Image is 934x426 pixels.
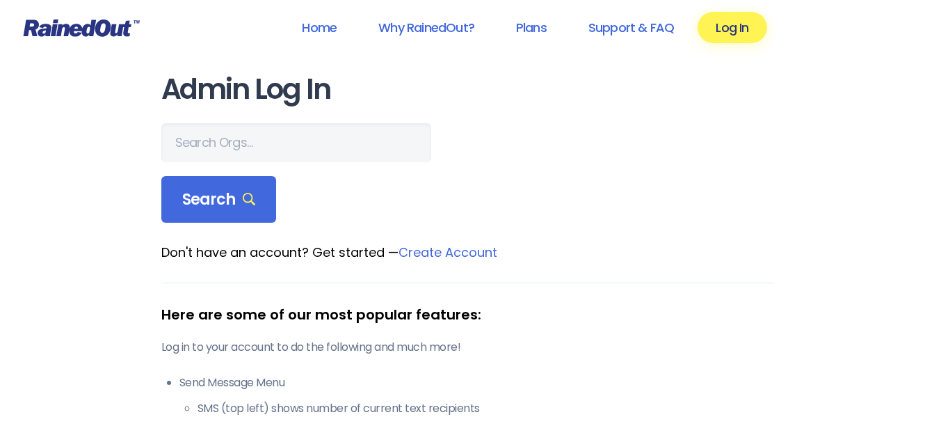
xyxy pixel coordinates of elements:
h1: Admin Log In [161,74,773,105]
div: Search [161,176,277,223]
a: Support & FAQ [570,12,692,43]
a: Home [284,12,355,43]
input: Search Orgs… [161,123,431,162]
li: SMS (top left) shows number of current text recipients [198,400,773,417]
a: Plans [498,12,565,43]
span: Search [182,190,256,210]
a: Why RainedOut? [360,12,492,43]
div: Here are some of our most popular features: [161,304,773,325]
p: Log in to your account to do the following and much more! [161,339,773,356]
a: Log In [698,12,766,43]
a: Create Account [398,244,497,261]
